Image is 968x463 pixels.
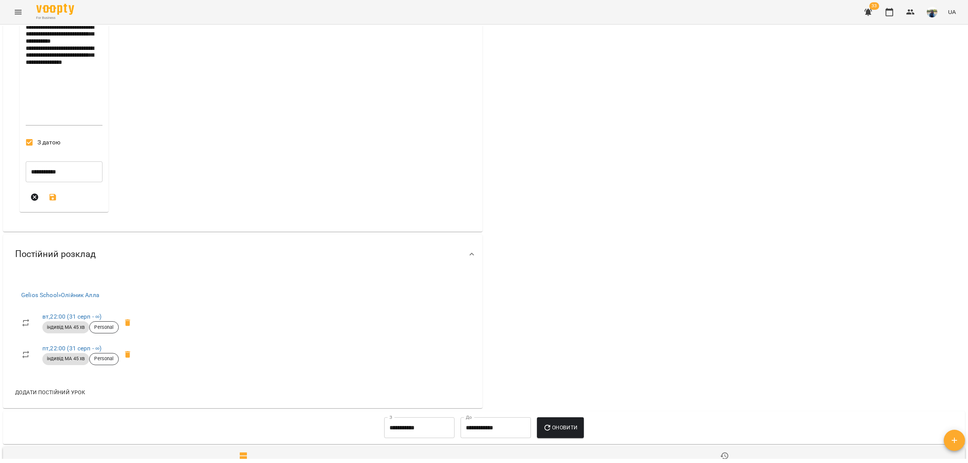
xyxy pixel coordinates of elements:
button: Menu [9,3,27,21]
button: Додати постійний урок [12,386,88,399]
span: Видалити приватний урок Олійник Алла вт 22:00 клієнта Готь Арсеній [119,314,137,332]
span: Оновити [543,423,577,432]
a: вт,22:00 (31 серп - ∞) [42,313,101,320]
span: Видалити приватний урок Олійник Алла пт 22:00 клієнта Готь Арсеній [119,345,137,364]
img: Voopty Logo [36,4,74,15]
span: З датою [37,138,61,147]
span: For Business [36,15,74,20]
img: 79bf113477beb734b35379532aeced2e.jpg [927,7,937,17]
span: індивід МА 45 хв [42,324,89,331]
span: Personal [90,324,118,331]
a: пт,22:00 (31 серп - ∞) [42,345,101,352]
span: UA [948,8,956,16]
span: індивід МА 45 хв [42,355,89,362]
span: Додати постійний урок [15,388,85,397]
span: Personal [90,355,118,362]
span: Постійний розклад [15,248,96,260]
button: UA [945,5,959,19]
a: Gelios School»Олійник Алла [21,291,99,299]
span: 33 [869,2,879,10]
div: Постійний розклад [3,235,482,274]
button: Оновити [537,417,583,438]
